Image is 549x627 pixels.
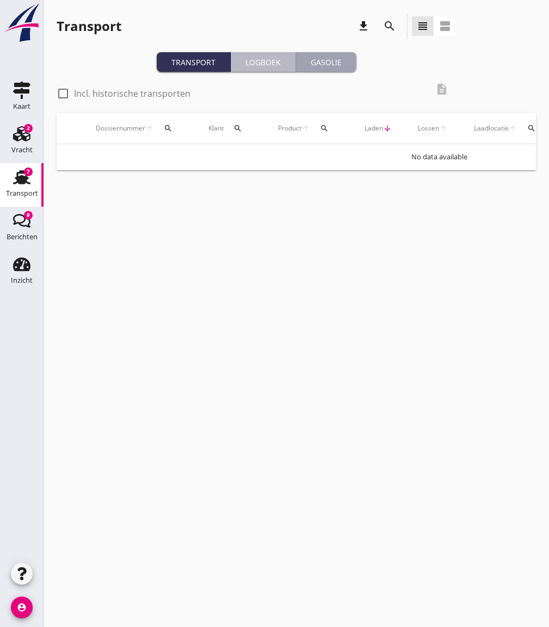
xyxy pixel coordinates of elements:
[24,211,33,220] div: 9
[474,123,509,133] span: Laadlocatie
[509,124,517,133] i: arrow_upward
[57,17,121,35] div: Transport
[416,20,429,33] i: view_headline
[74,88,190,99] label: Incl. historische transporten
[383,20,396,33] i: search
[439,124,448,133] i: arrow_upward
[233,124,242,133] i: search
[439,20,452,33] i: view_agenda
[13,103,30,110] div: Kaart
[2,3,41,43] img: logo-small.a267ee39.svg
[24,167,33,176] div: 7
[527,124,536,133] i: search
[231,52,296,72] button: Logboek
[6,190,38,197] div: Transport
[145,124,154,133] i: arrow_upward
[208,115,252,141] div: Klant
[357,20,370,33] i: download
[296,52,356,72] button: Gasolie
[7,233,38,240] div: Berichten
[320,124,329,133] i: search
[11,277,33,284] div: Inzicht
[278,123,301,133] span: Product
[96,123,145,133] span: Dossiernummer
[301,124,310,133] i: arrow_upward
[418,123,439,133] span: Lossen
[161,57,226,68] div: Transport
[164,124,172,133] i: search
[300,57,352,68] div: Gasolie
[235,57,291,68] div: Logboek
[365,123,383,133] span: Laden
[11,146,33,153] div: Vracht
[24,124,33,133] div: 2
[157,52,231,72] button: Transport
[383,124,392,133] i: arrow_downward
[11,597,33,618] i: account_circle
